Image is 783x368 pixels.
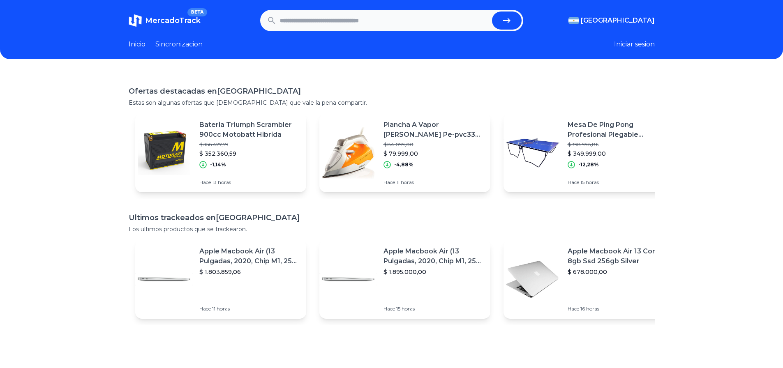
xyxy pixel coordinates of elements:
a: Featured imageMesa De Ping Pong Profesional Plegable C/ruedas Incluye Red$ 398.998,86$ 349.999,00... [504,113,674,192]
a: MercadoTrackBETA [129,14,201,27]
p: Hace 15 horas [383,306,484,312]
p: Hace 11 horas [383,179,484,186]
img: Featured image [319,124,377,182]
p: $ 352.360,59 [199,149,300,158]
span: [GEOGRAPHIC_DATA] [581,16,655,25]
img: MercadoTrack [129,14,142,27]
p: Hace 13 horas [199,179,300,186]
span: BETA [187,8,207,16]
p: Mesa De Ping Pong Profesional Plegable C/ruedas Incluye Red [568,120,668,140]
p: $ 79.999,00 [383,149,484,158]
img: Featured image [504,251,561,308]
p: Apple Macbook Air (13 Pulgadas, 2020, Chip M1, 256 Gb De Ssd, 8 Gb De Ram) - Plata [199,246,300,266]
p: Hace 11 horas [199,306,300,312]
p: $ 1.895.000,00 [383,268,484,276]
img: Featured image [135,251,193,308]
p: Hace 16 horas [568,306,668,312]
img: Featured image [319,251,377,308]
p: $ 349.999,00 [568,149,668,158]
a: Sincronizacion [155,39,203,49]
p: $ 84.099,00 [383,141,484,148]
button: [GEOGRAPHIC_DATA] [568,16,655,25]
button: Iniciar sesion [614,39,655,49]
p: -1,14% [210,161,226,168]
p: -4,88% [394,161,413,168]
a: Featured imageApple Macbook Air 13 Core I5 8gb Ssd 256gb Silver$ 678.000,00Hace 16 horas [504,240,674,319]
p: Estas son algunas ofertas que [DEMOGRAPHIC_DATA] que vale la pena compartir. [129,99,655,107]
p: $ 678.000,00 [568,268,668,276]
p: Bateria Triumph Scrambler 900cc Motobatt Hibrida [199,120,300,140]
img: Argentina [568,17,579,24]
h1: Ofertas destacadas en [GEOGRAPHIC_DATA] [129,85,655,97]
p: Los ultimos productos que se trackearon. [129,225,655,233]
p: Apple Macbook Air (13 Pulgadas, 2020, Chip M1, 256 Gb De Ssd, 8 Gb De Ram) - Plata [383,246,484,266]
a: Featured imageApple Macbook Air (13 Pulgadas, 2020, Chip M1, 256 Gb De Ssd, 8 Gb De Ram) - Plata$... [319,240,490,319]
a: Inicio [129,39,146,49]
p: Apple Macbook Air 13 Core I5 8gb Ssd 256gb Silver [568,246,668,266]
a: Featured imageApple Macbook Air (13 Pulgadas, 2020, Chip M1, 256 Gb De Ssd, 8 Gb De Ram) - Plata$... [135,240,306,319]
img: Featured image [135,124,193,182]
p: Plancha A Vapor [PERSON_NAME] Pe-pvc33 Color Blanco, Gris Y Naranja 220v [383,120,484,140]
p: $ 1.803.859,06 [199,268,300,276]
p: $ 356.427,59 [199,141,300,148]
a: Featured imageBateria Triumph Scrambler 900cc Motobatt Hibrida$ 356.427,59$ 352.360,59-1,14%Hace ... [135,113,306,192]
p: -12,28% [578,161,599,168]
a: Featured imagePlancha A Vapor [PERSON_NAME] Pe-pvc33 Color Blanco, Gris Y Naranja 220v$ 84.099,00... [319,113,490,192]
img: Featured image [504,124,561,182]
span: MercadoTrack [145,16,201,25]
p: $ 398.998,86 [568,141,668,148]
h1: Ultimos trackeados en [GEOGRAPHIC_DATA] [129,212,655,223]
p: Hace 15 horas [568,179,668,186]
